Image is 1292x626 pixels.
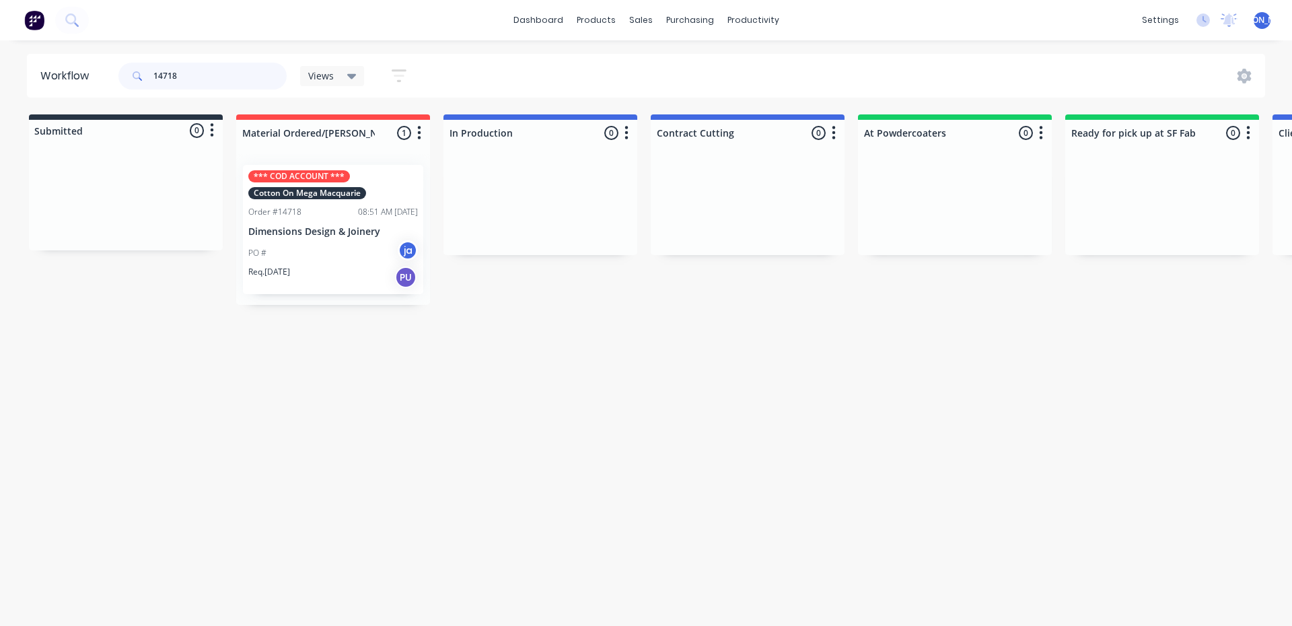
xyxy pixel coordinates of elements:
[659,10,721,30] div: purchasing
[358,206,418,218] div: 08:51 AM [DATE]
[248,187,366,199] div: Cotton On Mega Macquarie
[395,267,417,288] div: PU
[248,206,301,218] div: Order #14718
[243,165,423,294] div: *** COD ACCOUNT ***Cotton On Mega MacquarieOrder #1471808:51 AM [DATE]Dimensions Design & Joinery...
[1135,10,1186,30] div: settings
[721,10,786,30] div: productivity
[24,10,44,30] img: Factory
[40,68,96,84] div: Workflow
[570,10,622,30] div: products
[507,10,570,30] a: dashboard
[248,226,418,238] p: Dimensions Design & Joinery
[622,10,659,30] div: sales
[398,240,418,260] div: ja
[308,69,334,83] span: Views
[248,266,290,278] p: Req. [DATE]
[248,247,266,259] p: PO #
[153,63,287,90] input: Search for orders...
